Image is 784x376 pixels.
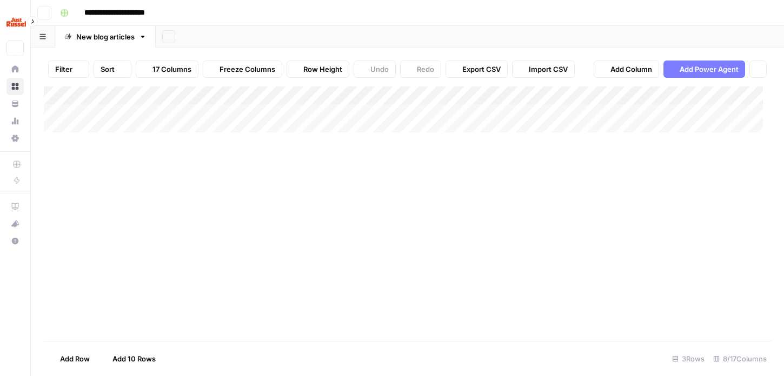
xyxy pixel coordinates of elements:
[55,26,156,48] a: New blog articles
[6,95,24,112] a: Your Data
[60,353,90,364] span: Add Row
[76,31,135,42] div: New blog articles
[6,198,24,215] a: AirOps Academy
[417,64,434,75] span: Redo
[709,350,771,367] div: 8/17 Columns
[462,64,501,75] span: Export CSV
[400,61,441,78] button: Redo
[101,64,115,75] span: Sort
[6,9,24,36] button: Workspace: Just Russel
[663,61,745,78] button: Add Power Agent
[303,64,342,75] span: Row Height
[287,61,349,78] button: Row Height
[6,112,24,130] a: Usage
[680,64,739,75] span: Add Power Agent
[48,61,89,78] button: Filter
[6,215,24,232] button: What's new?
[152,64,191,75] span: 17 Columns
[94,61,131,78] button: Sort
[96,350,162,367] button: Add 10 Rows
[6,61,24,78] a: Home
[112,353,156,364] span: Add 10 Rows
[55,64,72,75] span: Filter
[7,216,23,232] div: What's new?
[610,64,652,75] span: Add Column
[594,61,659,78] button: Add Column
[6,78,24,95] a: Browse
[220,64,275,75] span: Freeze Columns
[6,12,26,32] img: Just Russel Logo
[512,61,575,78] button: Import CSV
[136,61,198,78] button: 17 Columns
[529,64,568,75] span: Import CSV
[370,64,389,75] span: Undo
[203,61,282,78] button: Freeze Columns
[44,350,96,367] button: Add Row
[668,350,709,367] div: 3 Rows
[6,232,24,250] button: Help + Support
[446,61,508,78] button: Export CSV
[6,130,24,147] a: Settings
[354,61,396,78] button: Undo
